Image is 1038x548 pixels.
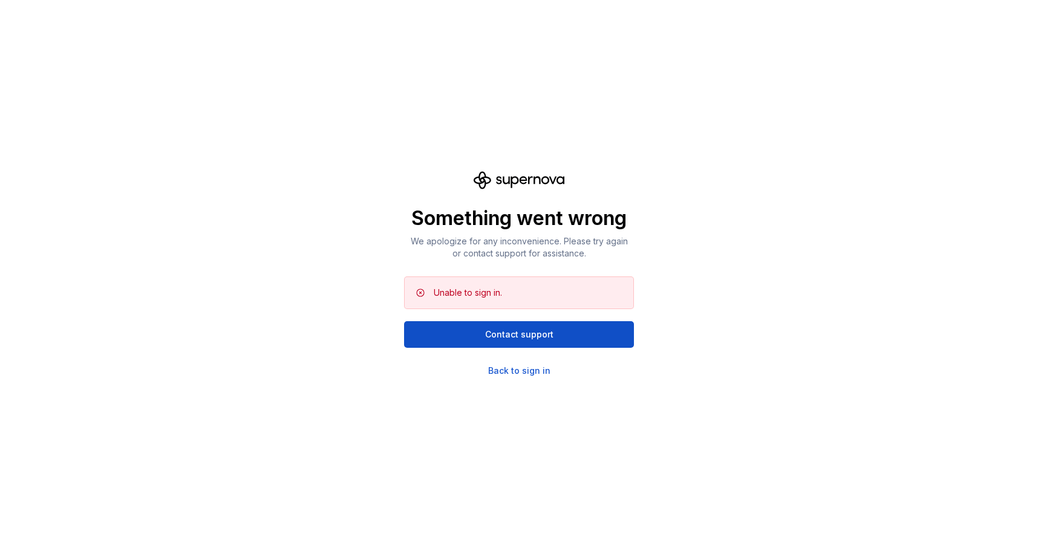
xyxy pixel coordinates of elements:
a: Back to sign in [488,365,550,377]
p: Something went wrong [404,206,634,230]
span: Contact support [485,328,553,341]
button: Contact support [404,321,634,348]
div: Unable to sign in. [434,287,502,299]
p: We apologize for any inconvenience. Please try again or contact support for assistance. [404,235,634,259]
